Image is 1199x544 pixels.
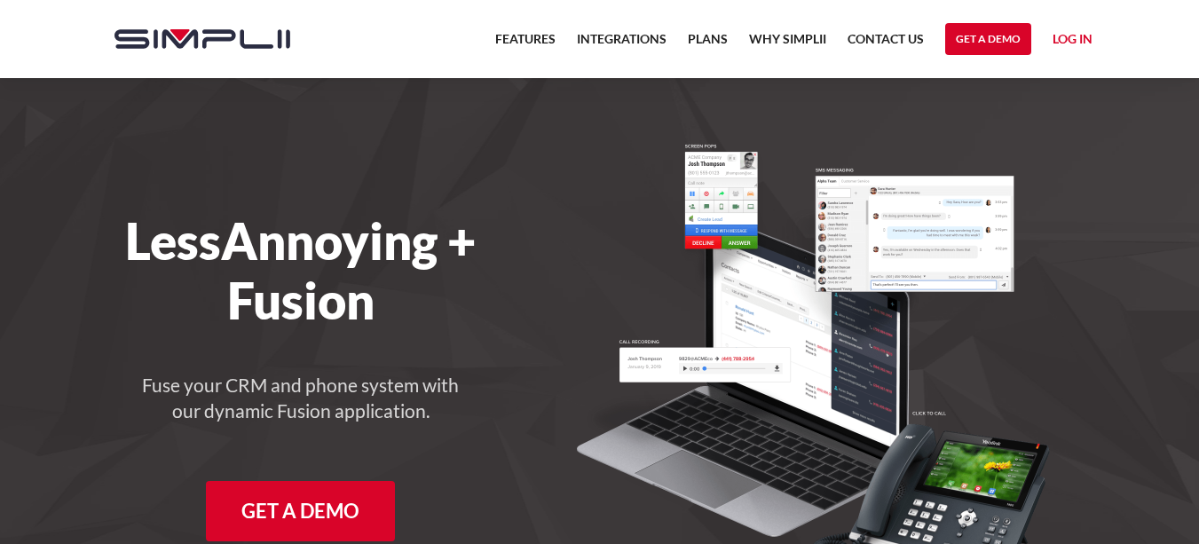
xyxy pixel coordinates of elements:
img: Simplii [114,29,290,49]
a: Get A Demo [206,481,395,541]
a: Integrations [577,28,667,60]
h1: LessAnnoying + Fusion [97,211,506,330]
a: Plans [688,28,728,60]
a: Log in [1053,28,1093,55]
h4: Fuse your CRM and phone system with our dynamic Fusion application. [141,373,461,424]
a: Contact US [848,28,924,60]
a: Get a Demo [945,23,1031,55]
a: Why Simplii [749,28,826,60]
a: Features [495,28,556,60]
